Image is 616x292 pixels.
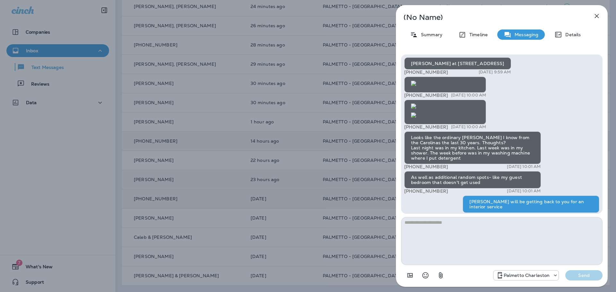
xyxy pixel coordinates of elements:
[463,196,599,213] div: [PERSON_NAME] will be getting back to you for an interior service
[404,124,448,130] span: [PHONE_NUMBER]
[404,164,448,170] span: [PHONE_NUMBER]
[404,269,416,282] button: Add in a premade template
[451,124,486,129] p: [DATE] 10:00 AM
[466,32,488,37] p: Timeline
[479,70,511,75] p: [DATE] 9:59 AM
[404,171,541,188] div: As well as additional random spots- like my guest bedroom that doesn't get used
[411,113,416,118] img: twilio-download
[511,32,538,37] p: Messaging
[565,213,599,218] p: [DATE] 10:09 AM
[507,188,541,194] p: [DATE] 10:01 AM
[507,164,541,169] p: [DATE] 10:01 AM
[463,213,499,218] p: [PERSON_NAME]
[404,188,448,194] span: [PHONE_NUMBER]
[404,15,579,20] p: (No Name)
[411,81,416,86] img: twilio-download
[418,32,442,37] p: Summary
[411,104,416,109] img: twilio-download
[404,131,541,164] div: Looks like the ordinary [PERSON_NAME] I know from the Carolinas the last 30 years. Thoughts? Last...
[451,93,486,98] p: [DATE] 10:00 AM
[562,32,581,37] p: Details
[404,92,448,98] span: [PHONE_NUMBER]
[419,269,432,282] button: Select an emoji
[404,69,448,75] span: [PHONE_NUMBER]
[404,57,511,70] div: [PERSON_NAME] at [STREET_ADDRESS]
[493,271,559,279] div: +1 (843) 277-8322
[504,273,550,278] p: Palmetto Charleston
